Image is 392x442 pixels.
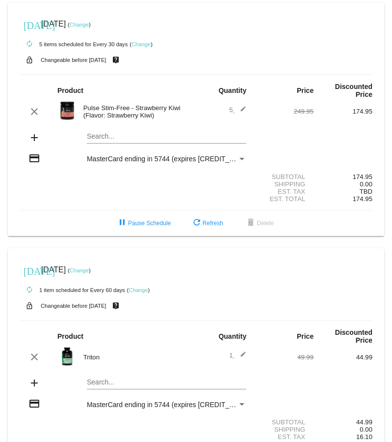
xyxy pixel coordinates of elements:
small: Changeable before [DATE] [41,57,106,63]
span: Refresh [191,220,223,227]
mat-icon: live_help [110,299,122,312]
strong: Quantity [218,87,246,94]
mat-select: Payment Method [87,155,246,163]
span: 16.10 [356,433,372,441]
div: Est. Tax [255,188,314,195]
mat-icon: add [28,377,40,389]
div: 249.95 [255,108,314,115]
mat-icon: credit_card [28,152,40,164]
span: 0.00 [360,180,372,188]
button: Delete [237,214,282,232]
div: Subtotal [255,173,314,180]
mat-icon: [DATE] [24,19,35,30]
div: Triton [78,354,196,361]
a: Change [129,287,148,293]
mat-icon: lock_open [24,54,35,66]
strong: Discounted Price [335,83,372,98]
mat-icon: pause [116,217,128,229]
button: Refresh [183,214,231,232]
span: 1 [229,352,246,359]
small: 5 items scheduled for Every 30 days [20,41,128,47]
strong: Product [57,87,83,94]
strong: Price [297,332,314,340]
small: 1 item scheduled for Every 60 days [20,287,125,293]
span: 5 [229,106,246,114]
a: Change [70,267,89,273]
mat-icon: autorenew [24,284,35,296]
div: 174.95 [314,173,372,180]
mat-icon: autorenew [24,38,35,50]
strong: Product [57,332,83,340]
span: Pause Schedule [116,220,171,227]
small: ( ) [130,41,153,47]
img: PulseSF-20S-Strw-Kiwi-Transp.png [57,101,77,120]
mat-icon: lock_open [24,299,35,312]
div: 49.99 [255,354,314,361]
div: Pulse Stim-Free - Strawberry Kiwi (Flavor: Strawberry Kiwi) [78,104,196,119]
span: Delete [245,220,274,227]
span: 174.95 [353,195,372,203]
a: Change [131,41,151,47]
div: Shipping [255,180,314,188]
mat-icon: edit [235,106,246,118]
mat-select: Payment Method [87,401,246,409]
span: MasterCard ending in 5744 (expires [CREDIT_CARD_DATA]) [87,401,274,409]
div: Shipping [255,426,314,433]
a: Change [70,22,89,28]
strong: Discounted Price [335,328,372,344]
span: MasterCard ending in 5744 (expires [CREDIT_CARD_DATA]) [87,155,274,163]
mat-icon: clear [28,106,40,118]
div: Subtotal [255,418,314,426]
button: Pause Schedule [108,214,179,232]
mat-icon: add [28,132,40,144]
span: 0.00 [360,426,372,433]
small: ( ) [68,22,91,28]
mat-icon: refresh [191,217,203,229]
div: 44.99 [314,354,372,361]
mat-icon: edit [235,351,246,363]
div: 174.95 [314,108,372,115]
strong: Quantity [218,332,246,340]
mat-icon: live_help [110,54,122,66]
small: ( ) [127,287,150,293]
mat-icon: credit_card [28,398,40,410]
small: Changeable before [DATE] [41,303,106,309]
small: ( ) [68,267,91,273]
strong: Price [297,87,314,94]
span: TBD [360,188,372,195]
div: 44.99 [314,418,372,426]
mat-icon: clear [28,351,40,363]
mat-icon: delete [245,217,257,229]
input: Search... [87,379,246,386]
input: Search... [87,133,246,141]
div: Est. Total [255,195,314,203]
img: Image-1-Carousel-Triton-Transp.png [57,347,77,366]
div: Est. Tax [255,433,314,441]
mat-icon: [DATE] [24,265,35,276]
